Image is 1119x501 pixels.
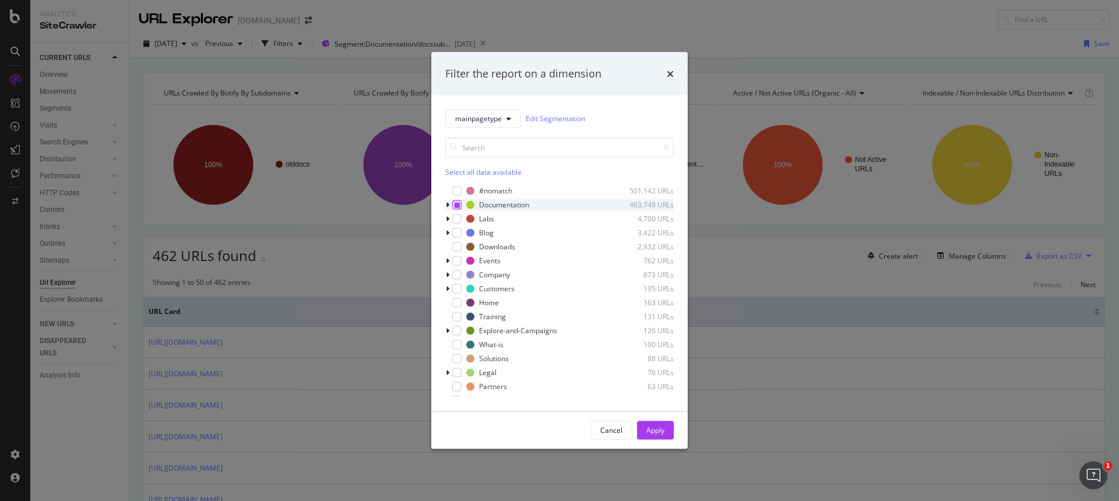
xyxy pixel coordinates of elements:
div: Home [479,298,499,308]
iframe: Intercom live chat [1079,461,1107,489]
div: 4,700 URLs [617,214,674,224]
div: Explore-and-Campaigns [479,326,557,336]
div: Blog [479,228,494,238]
div: Company [479,270,510,280]
div: 673 URLs [617,270,674,280]
div: What-is [479,340,504,350]
div: #nomatch [479,186,512,196]
button: mainpagetype [445,109,521,128]
button: Apply [637,421,674,439]
div: Events [479,256,501,266]
div: Cancel [600,425,622,435]
div: 463,749 URLs [617,200,674,210]
div: 163 URLs [617,298,674,308]
div: 3,422 URLs [617,228,674,238]
div: 131 URLs [617,312,674,322]
div: 76 URLs [617,368,674,377]
button: Cancel [590,421,632,439]
div: Select all data available [445,167,674,177]
div: Apply [646,425,664,435]
a: Edit Segmentation [526,112,585,125]
div: 63 URLs [617,382,674,391]
div: Downloads [479,242,515,252]
div: times [667,66,674,82]
div: Solutions [479,354,509,364]
div: 501,142 URLs [617,186,674,196]
div: 2,932 URLs [617,242,674,252]
div: Videos [479,396,501,405]
div: 100 URLs [617,340,674,350]
span: 1 [1103,461,1113,471]
div: 63 URLs [617,396,674,405]
div: Training [479,312,506,322]
div: Legal [479,368,497,377]
div: 126 URLs [617,326,674,336]
span: mainpagetype [455,114,502,124]
div: Labs [479,214,494,224]
div: Filter the report on a dimension [445,66,601,82]
div: 88 URLs [617,354,674,364]
div: 195 URLs [617,284,674,294]
div: Customers [479,284,515,294]
input: Search [445,137,674,157]
div: 762 URLs [617,256,674,266]
div: modal [431,52,688,449]
div: Partners [479,382,507,391]
div: Documentation [479,200,529,210]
